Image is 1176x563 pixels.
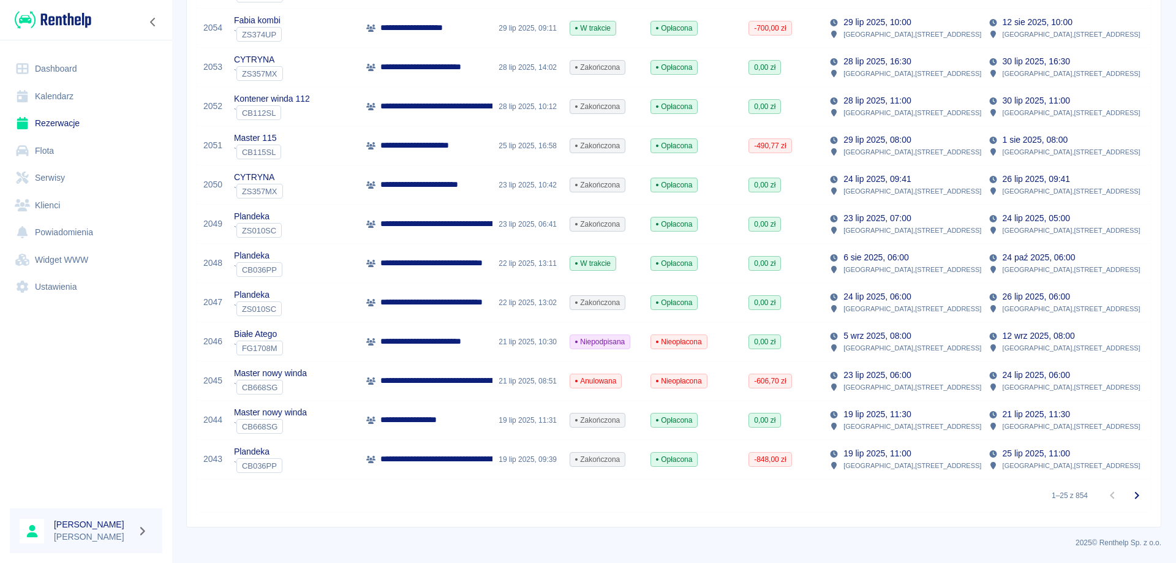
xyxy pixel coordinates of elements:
p: Kontener winda 112 [234,93,310,105]
span: Zakończona [570,62,625,73]
h6: [PERSON_NAME] [54,518,132,531]
p: 5 wrz 2025, 08:00 [843,330,911,342]
span: 0,00 zł [749,297,780,308]
div: ` [234,380,307,395]
p: Master nowy winda [234,406,307,419]
div: 23 lip 2025, 10:42 [492,165,563,205]
span: Zakończona [570,179,625,191]
p: Plandeka [234,289,282,301]
span: Opłacona [651,62,697,73]
p: 12 wrz 2025, 08:00 [1003,330,1075,342]
span: Zakończona [570,454,625,465]
p: 26 lip 2025, 06:00 [1003,290,1070,303]
p: 19 lip 2025, 11:30 [843,408,911,421]
a: Ustawienia [10,273,162,301]
p: [PERSON_NAME] [54,531,132,543]
span: Opłacona [651,23,697,34]
div: ` [234,419,307,434]
p: 24 lip 2025, 09:41 [843,173,911,186]
div: ` [234,458,282,473]
p: 24 paź 2025, 06:00 [1003,251,1076,264]
p: 24 lip 2025, 06:00 [1003,369,1070,382]
span: Opłacona [651,101,697,112]
span: CB036PP [237,265,282,274]
span: Opłacona [651,219,697,230]
p: [GEOGRAPHIC_DATA] , [STREET_ADDRESS] [843,225,981,236]
p: 23 lip 2025, 07:00 [843,212,911,225]
span: 0,00 zł [749,219,780,230]
a: Kalendarz [10,83,162,110]
p: 30 lip 2025, 16:30 [1003,55,1070,68]
p: Fabia kombi [234,14,282,27]
p: [GEOGRAPHIC_DATA] , [STREET_ADDRESS] [843,460,981,471]
div: ` [234,105,310,120]
p: [GEOGRAPHIC_DATA] , [STREET_ADDRESS] [1003,68,1140,79]
span: 0,00 zł [749,415,780,426]
p: [GEOGRAPHIC_DATA] , [STREET_ADDRESS] [843,68,981,79]
p: [GEOGRAPHIC_DATA] , [STREET_ADDRESS] [1003,460,1140,471]
a: 2047 [203,296,222,309]
p: 1–25 z 854 [1052,490,1088,501]
p: Plandeka [234,210,282,223]
p: [GEOGRAPHIC_DATA] , [STREET_ADDRESS] [843,186,981,197]
span: CB668SG [237,383,282,392]
p: [GEOGRAPHIC_DATA] , [STREET_ADDRESS] [843,264,981,275]
div: 25 lip 2025, 16:58 [492,126,563,165]
div: 19 lip 2025, 09:39 [492,440,563,479]
a: 2049 [203,217,222,230]
div: 29 lip 2025, 09:11 [492,9,563,48]
p: Plandeka [234,249,282,262]
div: ` [234,223,282,238]
div: 22 lip 2025, 13:02 [492,283,563,322]
span: -490,77 zł [749,140,791,151]
button: Zwiń nawigację [144,14,162,30]
p: Białe Atego [234,328,283,341]
p: [GEOGRAPHIC_DATA] , [STREET_ADDRESS] [1003,146,1140,157]
span: W trakcie [570,23,616,34]
span: ZS010SC [237,304,281,314]
span: -700,00 zł [749,23,791,34]
div: 28 lip 2025, 14:02 [492,48,563,87]
a: Rezerwacje [10,110,162,137]
p: 25 lip 2025, 11:00 [1003,447,1070,460]
span: Opłacona [651,140,697,151]
span: CB668SG [237,422,282,431]
div: ` [234,301,282,316]
p: 24 lip 2025, 05:00 [1003,212,1070,225]
p: 23 lip 2025, 06:00 [843,369,911,382]
span: CB112SL [237,108,281,118]
a: Flota [10,137,162,165]
span: -606,70 zł [749,376,791,387]
button: Przejdź do następnej strony [1125,483,1149,508]
span: Zakończona [570,415,625,426]
span: W trakcie [570,258,616,269]
p: [GEOGRAPHIC_DATA] , [STREET_ADDRESS] [1003,382,1140,393]
p: [GEOGRAPHIC_DATA] , [STREET_ADDRESS] [1003,186,1140,197]
p: CYTRYNA [234,53,283,66]
span: Nieopłacona [651,336,706,347]
p: 29 lip 2025, 10:00 [843,16,911,29]
p: [GEOGRAPHIC_DATA] , [STREET_ADDRESS] [1003,264,1140,275]
p: [GEOGRAPHIC_DATA] , [STREET_ADDRESS] [1003,107,1140,118]
span: Niepodpisana [570,336,630,347]
span: ZS357MX [237,187,282,196]
p: 28 lip 2025, 16:30 [843,55,911,68]
span: -848,00 zł [749,454,791,465]
p: 12 sie 2025, 10:00 [1003,16,1072,29]
div: ` [234,145,281,159]
p: 29 lip 2025, 08:00 [843,134,911,146]
p: Master nowy winda [234,367,307,380]
div: ` [234,27,282,42]
span: Opłacona [651,258,697,269]
span: Opłacona [651,179,697,191]
span: 0,00 zł [749,101,780,112]
p: [GEOGRAPHIC_DATA] , [STREET_ADDRESS] [843,146,981,157]
span: Opłacona [651,415,697,426]
span: Nieopłacona [651,376,706,387]
p: [GEOGRAPHIC_DATA] , [STREET_ADDRESS] [843,303,981,314]
p: CYTRYNA [234,171,283,184]
p: [GEOGRAPHIC_DATA] , [STREET_ADDRESS] [843,382,981,393]
span: FG1708M [237,344,282,353]
span: Zakończona [570,297,625,308]
p: [GEOGRAPHIC_DATA] , [STREET_ADDRESS] [1003,29,1140,40]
